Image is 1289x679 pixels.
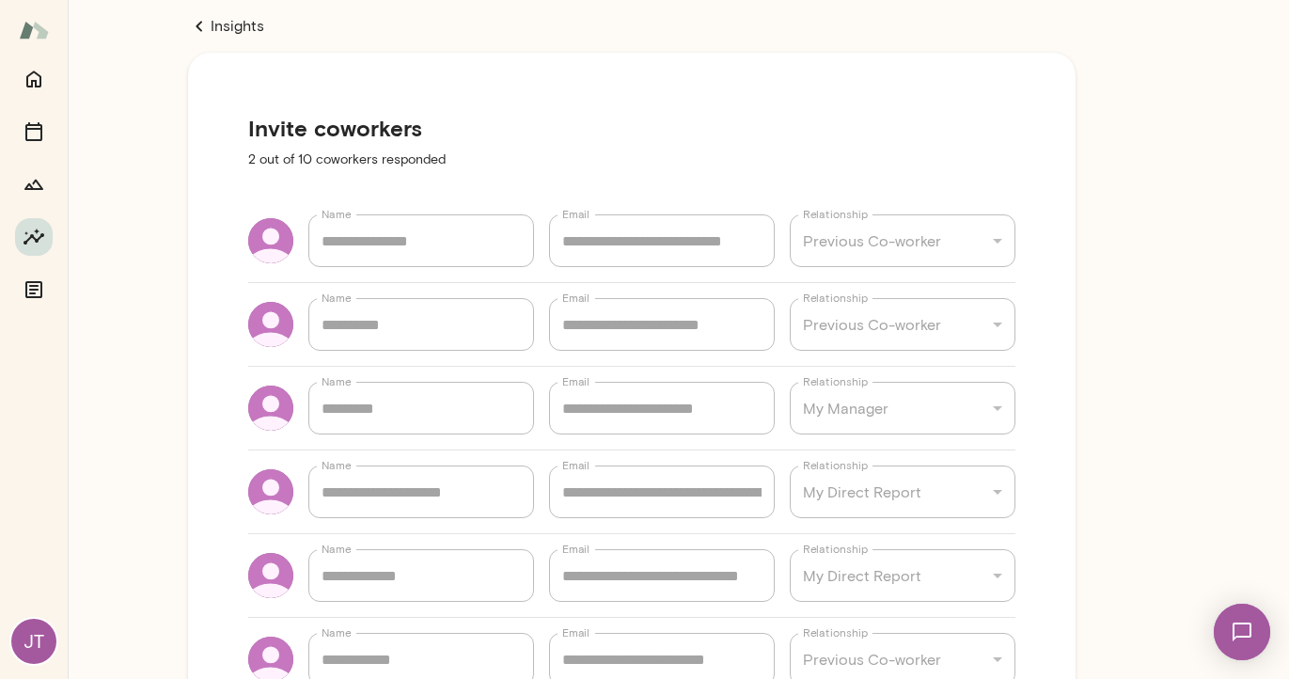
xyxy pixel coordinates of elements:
div: My Manager [790,382,1015,434]
button: Sessions [15,113,53,150]
label: Email [562,290,589,306]
h5: Invite coworkers [248,113,1015,143]
label: Name [322,541,352,557]
img: Mento [19,12,49,48]
label: Email [562,457,589,473]
label: Email [562,624,589,640]
button: Insights [15,218,53,256]
label: Relationship [803,206,868,222]
label: Email [562,373,589,389]
a: Insights [188,15,1076,38]
label: Relationship [803,624,868,640]
label: Name [322,206,352,222]
button: Home [15,60,53,98]
label: Relationship [803,290,868,306]
button: Growth Plan [15,166,53,203]
label: Relationship [803,457,868,473]
label: Email [562,206,589,222]
div: JT [11,619,56,664]
div: My Direct Report [790,549,1015,602]
label: Relationship [803,373,868,389]
label: Name [322,624,352,640]
div: Previous Co-worker [790,298,1015,351]
div: My Direct Report [790,466,1015,518]
div: Previous Co-worker [790,214,1015,267]
p: 2 out of 10 coworkers responded [248,150,1015,169]
label: Email [562,541,589,557]
label: Relationship [803,541,868,557]
label: Name [322,457,352,473]
label: Name [322,373,352,389]
label: Name [322,290,352,306]
button: Documents [15,271,53,308]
